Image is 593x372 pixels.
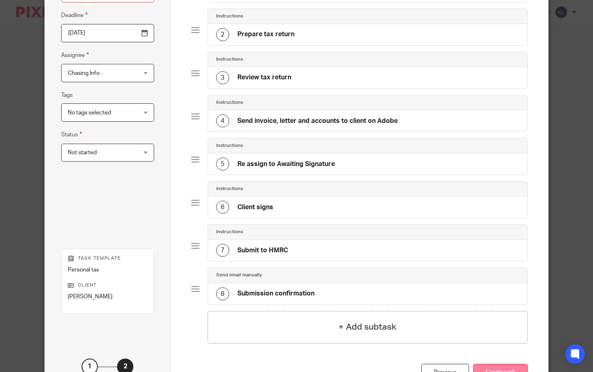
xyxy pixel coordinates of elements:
[216,186,243,192] h4: Instructions
[68,282,147,289] p: Client
[61,130,82,139] label: Status
[68,70,100,76] span: Chasing Info
[68,150,97,155] span: Not started
[237,246,288,255] h4: Submit to HMRC
[237,160,335,168] h4: Re assign to Awaiting Signature
[216,71,229,84] div: 3
[237,117,398,125] h4: Send invoice, letter and accounts to client on Adobe
[61,11,88,20] label: Deadline
[216,28,229,41] div: 2
[216,272,262,278] h4: Send email manually
[61,24,154,42] input: Pick a date
[237,30,294,39] h4: Prepare tax return
[216,229,243,235] h4: Instructions
[216,287,229,300] div: 8
[216,142,243,149] h4: Instructions
[237,203,273,212] h4: Client signs
[216,114,229,127] div: 4
[68,110,111,116] span: No tags selected
[68,266,147,274] p: Personal tax
[339,321,396,333] h4: + Add subtask
[68,293,147,301] p: [PERSON_NAME]
[216,56,243,63] h4: Instructions
[216,201,229,214] div: 6
[237,73,291,82] h4: Review tax return
[61,91,73,99] label: Tags
[216,244,229,257] div: 7
[61,50,89,60] label: Assignee
[68,255,147,262] p: Task template
[216,13,243,20] h4: Instructions
[216,158,229,171] div: 5
[237,289,314,298] h4: Submission confirmation
[216,99,243,106] h4: Instructions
